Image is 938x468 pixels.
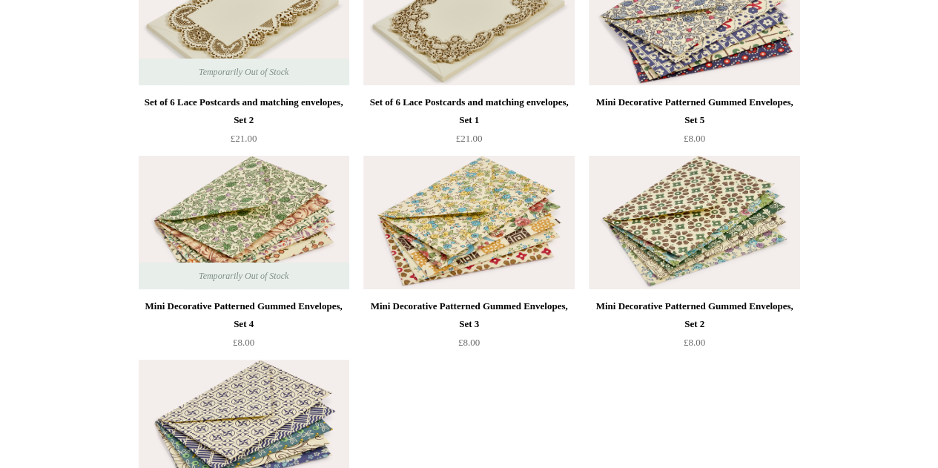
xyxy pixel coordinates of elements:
[184,263,303,289] span: Temporarily Out of Stock
[458,337,480,348] span: £8.00
[231,133,257,144] span: £21.00
[139,156,349,289] img: Mini Decorative Patterned Gummed Envelopes, Set 4
[184,59,303,85] span: Temporarily Out of Stock
[363,156,574,289] img: Mini Decorative Patterned Gummed Envelopes, Set 3
[589,93,799,154] a: Mini Decorative Patterned Gummed Envelopes, Set 5 £8.00
[684,133,705,144] span: £8.00
[456,133,483,144] span: £21.00
[367,297,570,333] div: Mini Decorative Patterned Gummed Envelopes, Set 3
[233,337,254,348] span: £8.00
[367,93,570,129] div: Set of 6 Lace Postcards and matching envelopes, Set 1
[592,93,796,129] div: Mini Decorative Patterned Gummed Envelopes, Set 5
[592,297,796,333] div: Mini Decorative Patterned Gummed Envelopes, Set 2
[363,93,574,154] a: Set of 6 Lace Postcards and matching envelopes, Set 1 £21.00
[684,337,705,348] span: £8.00
[589,156,799,289] img: Mini Decorative Patterned Gummed Envelopes, Set 2
[589,156,799,289] a: Mini Decorative Patterned Gummed Envelopes, Set 2 Mini Decorative Patterned Gummed Envelopes, Set 2
[139,93,349,154] a: Set of 6 Lace Postcards and matching envelopes, Set 2 £21.00
[589,297,799,358] a: Mini Decorative Patterned Gummed Envelopes, Set 2 £8.00
[363,156,574,289] a: Mini Decorative Patterned Gummed Envelopes, Set 3 Mini Decorative Patterned Gummed Envelopes, Set 3
[139,297,349,358] a: Mini Decorative Patterned Gummed Envelopes, Set 4 £8.00
[139,156,349,289] a: Mini Decorative Patterned Gummed Envelopes, Set 4 Mini Decorative Patterned Gummed Envelopes, Set...
[363,297,574,358] a: Mini Decorative Patterned Gummed Envelopes, Set 3 £8.00
[142,297,346,333] div: Mini Decorative Patterned Gummed Envelopes, Set 4
[142,93,346,129] div: Set of 6 Lace Postcards and matching envelopes, Set 2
